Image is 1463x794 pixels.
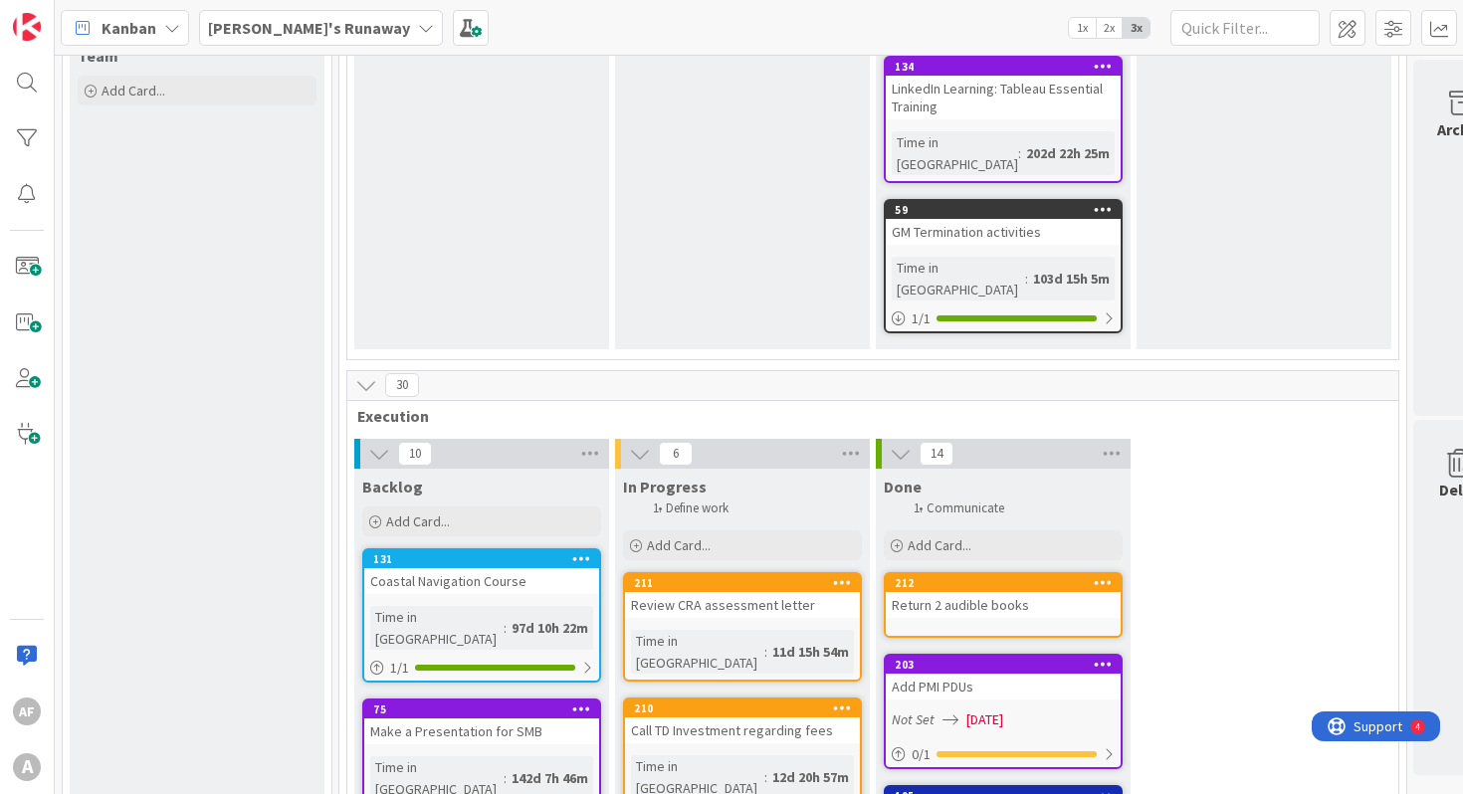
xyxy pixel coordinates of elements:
div: 12d 20h 57m [767,766,854,788]
a: 203Add PMI PDUsNot Set[DATE]0/1 [884,654,1123,769]
div: 212 [886,574,1121,592]
span: Backlog [362,477,423,496]
span: [DATE] [966,709,1003,730]
b: [PERSON_NAME]'s Runaway [208,18,410,38]
span: 0 / 1 [912,744,931,765]
span: Execution [357,406,1373,426]
span: : [504,767,507,789]
img: Visit kanbanzone.com [13,13,41,41]
div: 210Call TD Investment regarding fees [625,699,860,743]
a: 59GM Termination activitiesTime in [GEOGRAPHIC_DATA]:103d 15h 5m1/1 [884,199,1123,333]
div: 131 [373,552,599,566]
div: 1/1 [364,656,599,681]
span: 30 [385,373,419,397]
span: : [1018,142,1021,164]
span: 1 / 1 [912,308,931,329]
div: 211Review CRA assessment letter [625,574,860,618]
div: 203Add PMI PDUs [886,656,1121,699]
div: Review CRA assessment letter [625,592,860,618]
div: 75 [364,700,599,718]
div: 134LinkedIn Learning: Tableau Essential Training [886,58,1121,119]
div: 212Return 2 audible books [886,574,1121,618]
span: 2x [1096,18,1123,38]
div: LinkedIn Learning: Tableau Essential Training [886,76,1121,119]
div: 210 [634,701,860,715]
div: 1/1 [886,306,1121,331]
div: 75Make a Presentation for SMB [364,700,599,744]
div: 211 [625,574,860,592]
div: Call TD Investment regarding fees [625,717,860,743]
div: 210 [625,699,860,717]
div: Make a Presentation for SMB [364,718,599,744]
div: 4 [104,8,108,24]
span: Kanban [102,16,156,40]
span: Add Card... [908,536,971,554]
div: AF [13,697,41,725]
div: Add PMI PDUs [886,674,1121,699]
span: 1x [1069,18,1096,38]
div: 211 [634,576,860,590]
span: Team [78,46,118,66]
span: Add Card... [102,82,165,99]
div: 59 [886,201,1121,219]
span: In Progress [623,477,707,496]
span: Done [884,477,922,496]
div: Time in [GEOGRAPHIC_DATA] [892,257,1025,300]
span: Add Card... [386,512,450,530]
div: 203 [886,656,1121,674]
div: 142d 7h 46m [507,767,593,789]
div: 11d 15h 54m [767,641,854,663]
span: 14 [920,442,953,466]
div: A [13,753,41,781]
input: Quick Filter... [1170,10,1320,46]
div: 103d 15h 5m [1028,268,1115,290]
div: 59GM Termination activities [886,201,1121,245]
div: 134 [895,60,1121,74]
div: 212 [895,576,1121,590]
div: 0/1 [886,742,1121,767]
div: Return 2 audible books [886,592,1121,618]
div: 131Coastal Navigation Course [364,550,599,594]
a: 212Return 2 audible books [884,572,1123,638]
div: 134 [886,58,1121,76]
a: 131Coastal Navigation CourseTime in [GEOGRAPHIC_DATA]:97d 10h 22m1/1 [362,548,601,683]
li: Define work [647,500,859,516]
div: 75 [373,702,599,716]
span: : [764,641,767,663]
i: Not Set [892,710,935,728]
div: Time in [GEOGRAPHIC_DATA] [370,606,504,650]
div: 131 [364,550,599,568]
div: GM Termination activities [886,219,1121,245]
li: Communicate [908,500,1120,516]
span: : [1025,268,1028,290]
span: Add Card... [647,536,711,554]
div: 202d 22h 25m [1021,142,1115,164]
a: 211Review CRA assessment letterTime in [GEOGRAPHIC_DATA]:11d 15h 54m [623,572,862,682]
div: Coastal Navigation Course [364,568,599,594]
a: 134LinkedIn Learning: Tableau Essential TrainingTime in [GEOGRAPHIC_DATA]:202d 22h 25m [884,56,1123,183]
div: 203 [895,658,1121,672]
span: 10 [398,442,432,466]
div: 97d 10h 22m [507,617,593,639]
div: Time in [GEOGRAPHIC_DATA] [631,630,764,674]
span: 1 / 1 [390,658,409,679]
span: : [504,617,507,639]
span: 3x [1123,18,1149,38]
span: Support [42,3,91,27]
div: Time in [GEOGRAPHIC_DATA] [892,131,1018,175]
span: : [764,766,767,788]
div: 59 [895,203,1121,217]
span: 6 [659,442,693,466]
